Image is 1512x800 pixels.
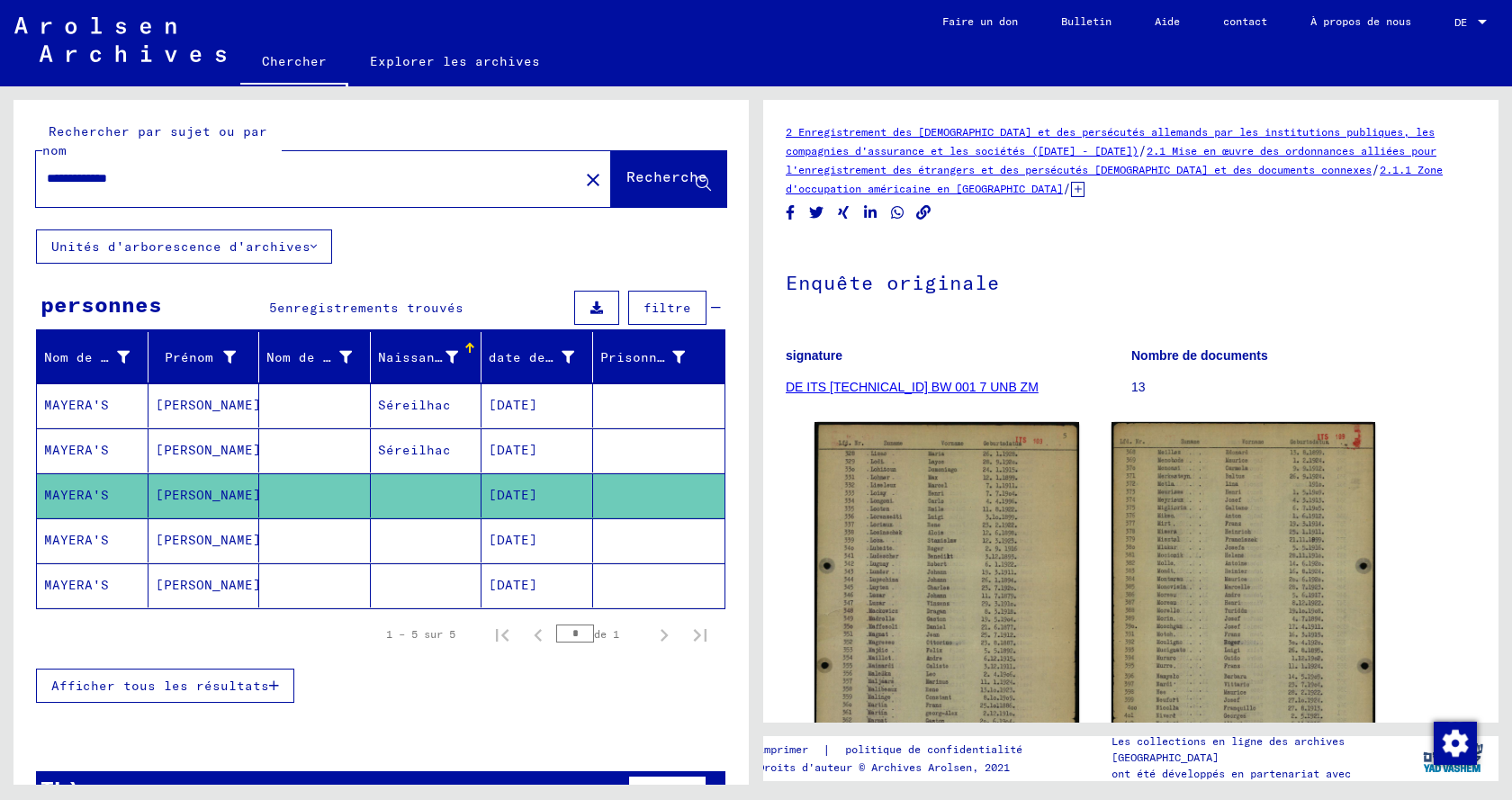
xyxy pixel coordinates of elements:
[575,161,611,197] button: Clair
[611,151,726,207] button: Recherche
[628,291,706,325] button: filtre
[643,300,691,316] font: filtre
[807,202,826,224] button: Partager sur Twitter
[14,17,226,62] img: Arolsen_neg.svg
[156,577,261,593] font: [PERSON_NAME]
[266,343,374,372] div: Nom de naissance
[42,123,267,158] font: Rechercher par sujet ou par nom
[262,53,327,69] font: Chercher
[378,343,481,372] div: Naissance
[259,332,371,382] mat-header-cell: Nom de naissance
[594,627,619,641] font: de 1
[626,167,707,185] font: Recherche
[44,349,157,365] font: Nom de famille
[1223,14,1267,28] font: contact
[44,343,152,372] div: Nom de famille
[489,397,537,413] font: [DATE]
[44,487,109,503] font: MAYERA'S
[51,238,310,255] font: Unités d'arborescence d'archives
[51,678,269,694] font: Afficher tous les résultats
[148,332,260,382] mat-header-cell: Prénom
[1061,14,1111,28] font: Bulletin
[156,397,261,413] font: [PERSON_NAME]
[758,760,1010,774] font: Droits d'auteur © Archives Arolsen, 2021
[831,741,1044,760] a: politique de confidentialité
[156,532,261,548] font: [PERSON_NAME]
[36,229,332,264] button: Unités d'arborescence d'archives
[1454,15,1467,29] font: DE
[378,397,451,413] font: Séreilhac
[914,202,933,224] button: Copier le lien
[786,380,1039,394] a: DE ITS [TECHNICAL_ID] BW 001 7 UNB ZM
[834,202,853,224] button: Partager sur Xing
[269,300,277,316] font: 5
[1372,161,1380,177] font: /
[1138,142,1147,158] font: /
[1063,180,1071,196] font: /
[823,742,831,758] font: |
[371,332,482,382] mat-header-cell: Naissance
[786,270,1000,295] font: Enquête originale
[489,442,537,458] font: [DATE]
[489,343,597,372] div: date de naissance
[44,532,109,548] font: MAYERA'S
[1419,735,1487,780] img: yv_logo.png
[44,577,109,593] font: MAYERA'S
[489,349,626,365] font: date de naissance
[370,53,540,69] font: Explorer les archives
[481,332,593,382] mat-header-cell: date de naissance
[44,442,109,458] font: MAYERA'S
[814,422,1079,792] img: 001.jpg
[520,616,556,652] button: Page précédente
[277,300,463,316] font: enregistrements trouvés
[156,487,261,503] font: [PERSON_NAME]
[1131,348,1268,363] font: Nombre de documents
[484,616,520,652] button: Première page
[36,669,294,703] button: Afficher tous les résultats
[786,348,842,363] font: signature
[758,742,808,756] font: imprimer
[156,343,259,372] div: Prénom
[845,742,1022,756] font: politique de confidentialité
[942,14,1018,28] font: Faire un don
[1111,422,1376,794] img: 002.jpg
[888,202,907,224] button: Partager sur WhatsApp
[593,332,725,382] mat-header-cell: Prisonnier #
[1310,14,1411,28] font: À propos de nous
[378,349,451,365] font: Naissance
[600,343,708,372] div: Prisonnier #
[386,627,455,641] font: 1 – 5 sur 5
[44,397,109,413] font: MAYERA'S
[600,349,697,365] font: Prisonnier #
[758,741,823,760] a: imprimer
[1111,767,1351,780] font: ont été développés en partenariat avec
[646,616,682,652] button: Page suivante
[861,202,880,224] button: Partager sur LinkedIn
[156,442,261,458] font: [PERSON_NAME]
[1131,380,1146,394] font: 13
[37,332,148,382] mat-header-cell: Nom de famille
[1434,722,1477,765] img: Modifier le consentement
[1433,721,1476,764] div: Modifier le consentement
[582,169,604,191] mat-icon: close
[240,40,348,86] a: Chercher
[40,291,162,318] font: personnes
[786,125,1435,157] a: 2 Enregistrement des [DEMOGRAPHIC_DATA] et des persécutés allemands par les institutions publique...
[489,532,537,548] font: [DATE]
[682,616,718,652] button: Dernière page
[489,577,537,593] font: [DATE]
[489,487,537,503] font: [DATE]
[266,349,396,365] font: Nom de naissance
[378,442,451,458] font: Séreilhac
[165,349,213,365] font: Prénom
[781,202,800,224] button: Partager sur Facebook
[348,40,562,83] a: Explorer les archives
[1155,14,1180,28] font: Aide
